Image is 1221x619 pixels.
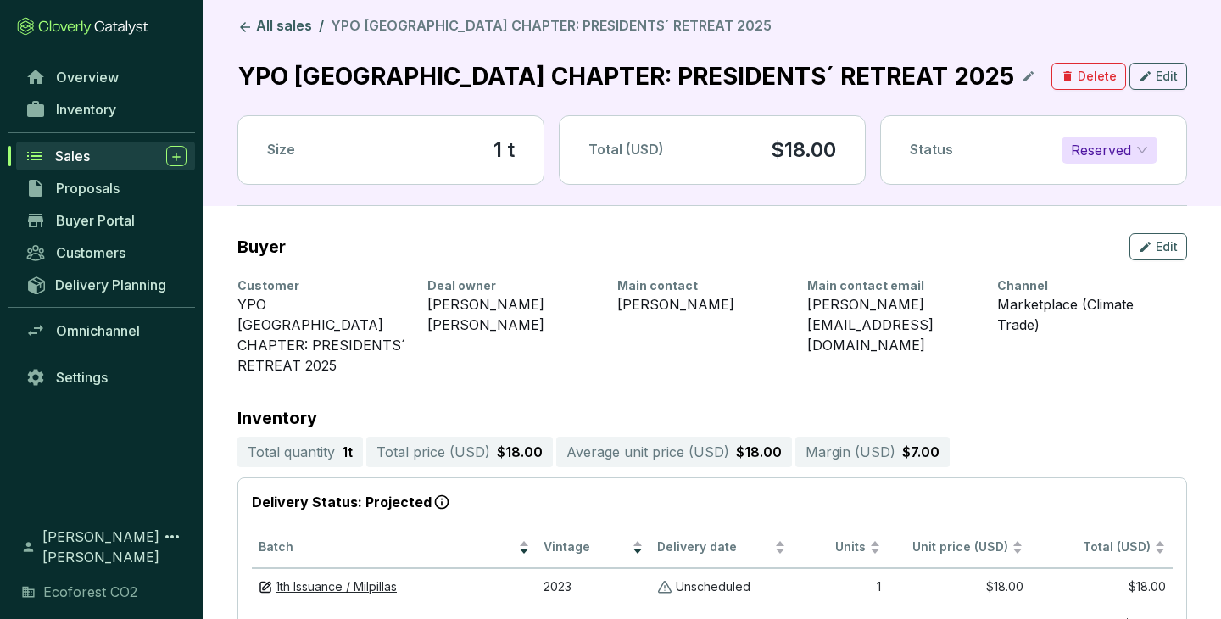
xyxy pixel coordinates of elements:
[234,17,315,37] a: All sales
[736,442,782,462] p: $18.00
[55,276,166,293] span: Delivery Planning
[237,294,407,376] div: YPO [GEOGRAPHIC_DATA] CHAPTER: PRESIDENTS´ RETREAT 2025
[807,294,977,355] div: [PERSON_NAME][EMAIL_ADDRESS][DOMAIN_NAME]
[17,316,195,345] a: Omnichannel
[248,442,335,462] p: Total quantity
[617,294,787,315] div: [PERSON_NAME]
[997,277,1167,294] div: Channel
[497,442,543,462] p: $18.00
[427,277,597,294] div: Deal owner
[376,442,490,462] p: Total price ( USD )
[1156,238,1178,255] span: Edit
[237,237,286,256] h2: Buyer
[912,539,1008,554] span: Unit price (USD)
[771,137,836,164] p: $18.00
[17,238,195,267] a: Customers
[806,442,895,462] p: Margin ( USD )
[56,212,135,229] span: Buyer Portal
[617,277,787,294] div: Main contact
[56,101,116,118] span: Inventory
[888,568,1030,605] td: $18.00
[55,148,90,165] span: Sales
[1051,63,1126,90] button: Delete
[800,539,866,555] span: Units
[252,527,537,569] th: Batch
[676,579,750,595] p: Unscheduled
[793,527,888,569] th: Units
[319,17,324,37] li: /
[331,17,772,34] span: YPO [GEOGRAPHIC_DATA] CHAPTER: PRESIDENTS´ RETREAT 2025
[910,141,953,159] p: Status
[566,442,729,462] p: Average unit price ( USD )
[807,277,977,294] div: Main contact email
[1083,539,1151,554] span: Total (USD)
[42,527,162,567] span: [PERSON_NAME] [PERSON_NAME]
[1071,137,1148,163] span: Reserved
[56,180,120,197] span: Proposals
[16,142,195,170] a: Sales
[17,95,195,124] a: Inventory
[902,442,939,462] p: $7.00
[252,492,1173,514] p: Delivery Status: Projected
[17,363,195,392] a: Settings
[544,539,628,555] span: Vintage
[427,294,597,335] div: [PERSON_NAME] [PERSON_NAME]
[1078,68,1117,85] span: Delete
[342,442,353,462] p: 1 t
[537,568,650,605] td: 2023
[1156,68,1178,85] span: Edit
[657,539,771,555] span: Delivery date
[259,579,272,595] img: draft
[17,63,195,92] a: Overview
[1030,568,1173,605] td: $18.00
[650,527,793,569] th: Delivery date
[237,410,1187,427] p: Inventory
[56,322,140,339] span: Omnichannel
[56,244,125,261] span: Customers
[17,174,195,203] a: Proposals
[259,539,515,555] span: Batch
[588,141,664,158] span: Total (USD)
[997,294,1167,335] div: Marketplace (Climate Trade)
[657,579,672,595] img: Unscheduled
[493,137,515,164] section: 1 t
[1129,233,1187,260] button: Edit
[56,369,108,386] span: Settings
[1129,63,1187,90] button: Edit
[267,141,295,159] p: Size
[276,579,397,595] a: 1th Issuance / Milpillas
[537,527,650,569] th: Vintage
[43,582,137,602] span: Ecoforest CO2
[17,206,195,235] a: Buyer Portal
[793,568,888,605] td: 1
[237,58,1015,95] p: YPO [GEOGRAPHIC_DATA] CHAPTER: PRESIDENTS´ RETREAT 2025
[56,69,119,86] span: Overview
[17,270,195,298] a: Delivery Planning
[237,277,407,294] div: Customer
